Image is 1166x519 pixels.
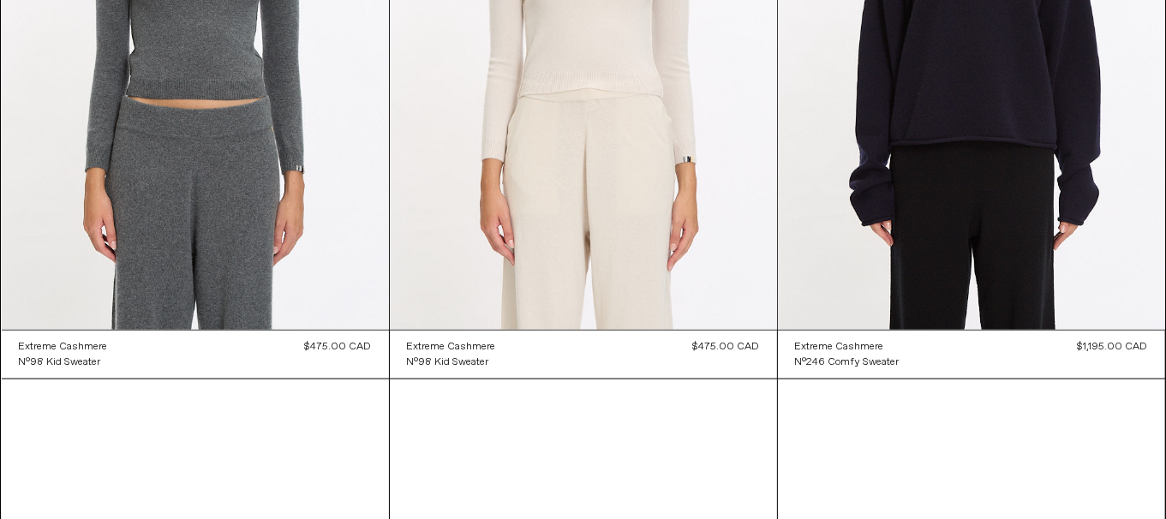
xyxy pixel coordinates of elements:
div: Extreme Cashmere [19,340,108,355]
div: $475.00 CAD [305,339,372,355]
div: N°98 Kid Sweater [407,355,489,370]
div: Extreme Cashmere [795,340,884,355]
a: Extreme Cashmere [19,339,108,355]
a: N°246 Comfy Sweater [795,355,900,370]
a: Extreme Cashmere [407,339,496,355]
a: Extreme Cashmere [795,339,900,355]
a: N°98 Kid Sweater [407,355,496,370]
div: N°98 Kid Sweater [19,355,101,370]
div: $1,195.00 CAD [1078,339,1148,355]
a: N°98 Kid Sweater [19,355,108,370]
div: $475.00 CAD [693,339,760,355]
div: Extreme Cashmere [407,340,496,355]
